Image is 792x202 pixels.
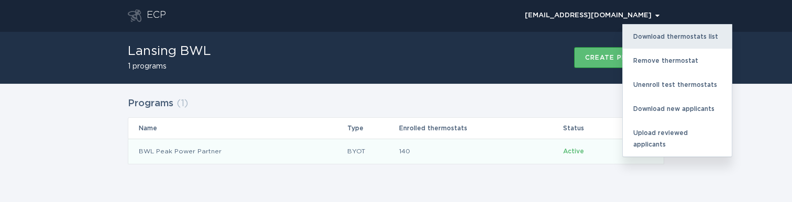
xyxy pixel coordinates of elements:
button: Open user account details [520,8,664,24]
div: Upload reviewed applicants [623,121,732,156]
tr: Table Headers [128,118,664,139]
th: Status [563,118,622,139]
h2: 1 programs [128,63,211,70]
th: Enrolled thermostats [399,118,563,139]
h2: Programs [128,94,173,113]
button: Create program [574,47,664,68]
div: Unenroll test thermostats [623,73,732,97]
td: BWL Peak Power Partner [128,139,347,164]
div: Download new applicants [623,97,732,121]
div: Popover menu [520,8,664,24]
th: Type [347,118,399,139]
div: Create program [585,54,653,61]
div: [EMAIL_ADDRESS][DOMAIN_NAME] [525,13,659,19]
div: Download thermostats list [623,25,732,49]
div: Remove thermostat [623,49,732,73]
tr: e06af466dc864ecc80bab931b415d98d [128,139,664,164]
span: ( 1 ) [177,99,188,108]
div: ECP [147,9,166,22]
button: Go to dashboard [128,9,141,22]
td: 140 [399,139,563,164]
h1: Lansing BWL [128,45,211,58]
td: BYOT [347,139,399,164]
th: Name [128,118,347,139]
span: Active [563,148,584,154]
